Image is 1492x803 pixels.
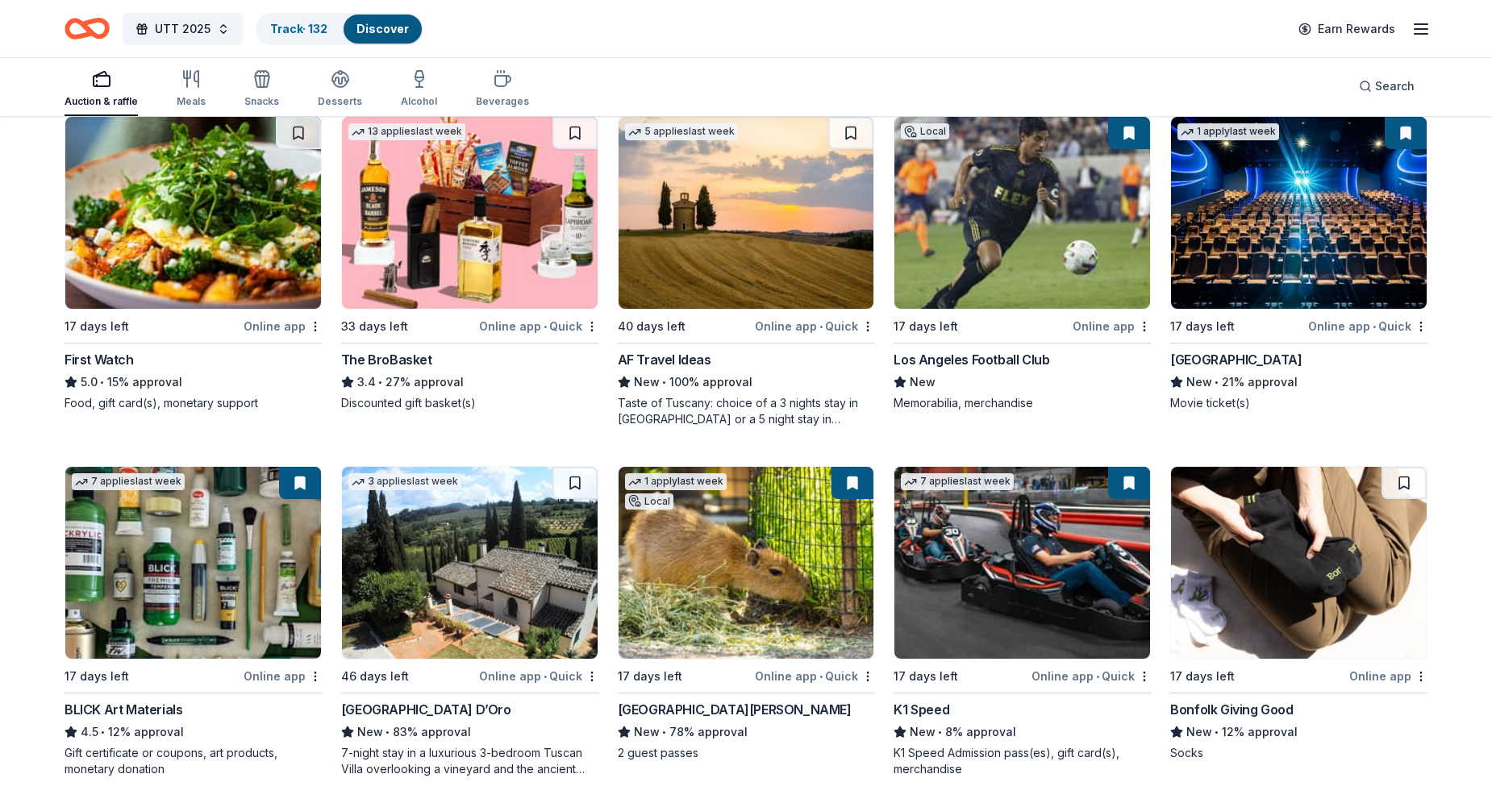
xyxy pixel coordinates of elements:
span: • [378,376,382,389]
div: Snacks [244,95,279,108]
div: Bonfolk Giving Good [1170,700,1293,719]
button: Desserts [318,63,362,116]
span: • [662,376,666,389]
a: Image for The BroBasket13 applieslast week33 days leftOnline app•QuickThe BroBasket3.4•27% approv... [341,116,598,411]
span: New [1186,722,1212,742]
div: 2 guest passes [618,745,875,761]
div: Beverages [476,95,529,108]
span: New [1186,372,1212,392]
span: 4.5 [81,722,98,742]
div: AF Travel Ideas [618,350,711,369]
button: Search [1346,70,1427,102]
div: 78% approval [618,722,875,742]
span: • [1373,320,1376,333]
div: Food, gift card(s), monetary support [65,395,322,411]
a: Image for First Watch17 days leftOnline appFirst Watch5.0•15% approvalFood, gift card(s), monetar... [65,116,322,411]
span: New [910,722,936,742]
div: Online app Quick [755,316,874,336]
a: Discover [356,22,409,35]
div: 100% approval [618,372,875,392]
span: • [1215,726,1219,739]
span: Search [1375,77,1415,96]
span: 5.0 [81,372,98,392]
div: Online app [1073,316,1151,336]
button: Auction & raffle [65,63,138,116]
span: UTT 2025 [155,19,210,39]
div: [GEOGRAPHIC_DATA] [1170,350,1302,369]
img: Image for Bonfolk Giving Good [1171,467,1427,659]
img: Image for Cinépolis [1171,117,1427,309]
div: Gift certificate or coupons, art products, monetary donation [65,745,322,777]
a: Image for Cinépolis1 applylast week17 days leftOnline app•Quick[GEOGRAPHIC_DATA]New•21% approvalM... [1170,116,1427,411]
img: Image for The BroBasket [342,117,598,309]
div: K1 Speed [894,700,949,719]
button: Snacks [244,63,279,116]
div: Alcohol [401,95,437,108]
span: • [939,726,943,739]
div: [GEOGRAPHIC_DATA][PERSON_NAME] [618,700,852,719]
div: Meals [177,95,206,108]
div: Online app Quick [479,666,598,686]
a: Image for Los Angeles Football ClubLocal17 days leftOnline appLos Angeles Football ClubNewMemorab... [894,116,1151,411]
span: • [544,320,547,333]
div: Online app Quick [1308,316,1427,336]
img: Image for K1 Speed [894,467,1150,659]
div: 17 days left [894,667,958,686]
div: 15% approval [65,372,322,392]
div: First Watch [65,350,134,369]
div: K1 Speed Admission pass(es), gift card(s), merchandise [894,745,1151,777]
div: 3 applies last week [348,473,461,490]
div: Online app [1349,666,1427,686]
div: 27% approval [341,372,598,392]
div: Online app Quick [479,316,598,336]
div: 17 days left [65,667,129,686]
div: BLICK Art Materials [65,700,182,719]
div: 17 days left [1170,317,1235,336]
div: 12% approval [65,722,322,742]
span: • [101,726,105,739]
div: Local [901,123,949,139]
div: Memorabilia, merchandise [894,395,1151,411]
span: New [634,722,660,742]
button: UTT 2025 [123,13,243,45]
div: 21% approval [1170,372,1427,392]
div: 8% approval [894,722,1151,742]
div: 7 applies last week [901,473,1014,490]
img: Image for BLICK Art Materials [65,467,321,659]
span: • [544,670,547,683]
button: Track· 132Discover [256,13,423,45]
span: • [1096,670,1099,683]
div: 1 apply last week [1177,123,1279,140]
div: Online app [244,316,322,336]
span: • [819,320,823,333]
div: 17 days left [65,317,129,336]
span: New [634,372,660,392]
img: Image for Los Angeles Football Club [894,117,1150,309]
button: Beverages [476,63,529,116]
div: [GEOGRAPHIC_DATA] D’Oro [341,700,511,719]
span: New [357,722,383,742]
span: • [819,670,823,683]
div: 46 days left [341,667,409,686]
a: Earn Rewards [1289,15,1405,44]
span: New [910,372,936,392]
div: 33 days left [341,317,408,336]
div: 1 apply last week [625,473,727,490]
img: Image for Santa Barbara Zoo [619,467,874,659]
img: Image for First Watch [65,117,321,309]
div: Online app [244,666,322,686]
a: Image for AF Travel Ideas5 applieslast week40 days leftOnline app•QuickAF Travel IdeasNew•100% ap... [618,116,875,427]
a: Track· 132 [270,22,327,35]
span: • [662,726,666,739]
img: Image for AF Travel Ideas [619,117,874,309]
a: Image for BLICK Art Materials7 applieslast week17 days leftOnline appBLICK Art Materials4.5•12% a... [65,466,322,777]
a: Image for Villa Sogni D’Oro3 applieslast week46 days leftOnline app•Quick[GEOGRAPHIC_DATA] D’OroN... [341,466,598,777]
a: Image for K1 Speed7 applieslast week17 days leftOnline app•QuickK1 SpeedNew•8% approvalK1 Speed A... [894,466,1151,777]
button: Meals [177,63,206,116]
span: • [100,376,104,389]
div: 40 days left [618,317,686,336]
a: Image for Bonfolk Giving Good17 days leftOnline appBonfolk Giving GoodNew•12% approvalSocks [1170,466,1427,761]
div: 7 applies last week [72,473,185,490]
button: Alcohol [401,63,437,116]
div: 12% approval [1170,722,1427,742]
